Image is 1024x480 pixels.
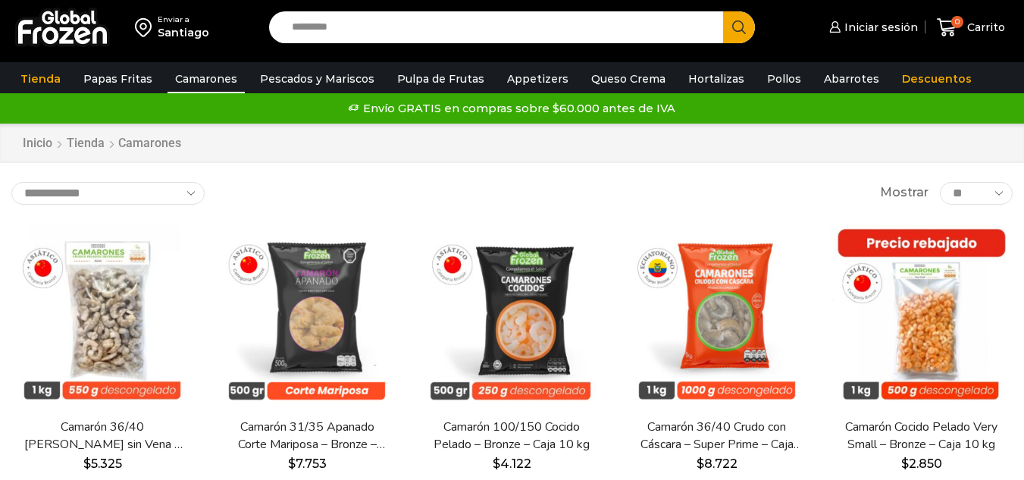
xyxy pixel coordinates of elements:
span: $ [83,456,91,471]
a: Queso Crema [584,64,673,93]
a: Abarrotes [816,64,887,93]
span: $ [493,456,500,471]
bdi: 5.325 [83,456,122,471]
a: Camarones [168,64,245,93]
bdi: 4.122 [493,456,531,471]
a: Hortalizas [681,64,752,93]
a: Pescados y Mariscos [252,64,382,93]
a: Tienda [66,135,105,152]
span: Mostrar [880,184,928,202]
span: $ [697,456,704,471]
span: $ [901,456,909,471]
nav: Breadcrumb [22,135,181,152]
img: address-field-icon.svg [135,14,158,40]
a: Camarón 100/150 Cocido Pelado – Bronze – Caja 10 kg [430,419,593,453]
bdi: 2.850 [901,456,942,471]
a: Pulpa de Frutas [390,64,492,93]
div: Enviar a [158,14,209,25]
a: Tienda [13,64,68,93]
h1: Camarones [118,136,181,150]
bdi: 8.722 [697,456,737,471]
a: Pollos [759,64,809,93]
a: 0 Carrito [933,10,1009,45]
a: Camarón 36/40 Crudo con Cáscara – Super Prime – Caja 10 kg [635,419,799,453]
bdi: 7.753 [288,456,327,471]
a: Camarón 31/35 Apanado Corte Mariposa – Bronze – Caja 5 kg [225,419,389,453]
span: Iniciar sesión [841,20,918,35]
select: Pedido de la tienda [11,182,205,205]
a: Papas Fritas [76,64,160,93]
a: Inicio [22,135,53,152]
a: Descuentos [894,64,979,93]
span: 0 [951,16,963,28]
a: Camarón Cocido Pelado Very Small – Bronze – Caja 10 kg [840,419,1004,453]
a: Iniciar sesión [825,12,918,42]
a: Appetizers [499,64,576,93]
span: Carrito [963,20,1005,35]
span: $ [288,456,296,471]
div: Santiago [158,25,209,40]
a: Camarón 36/40 [PERSON_NAME] sin Vena – Bronze – Caja 10 kg [20,419,184,453]
button: Search button [723,11,755,43]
